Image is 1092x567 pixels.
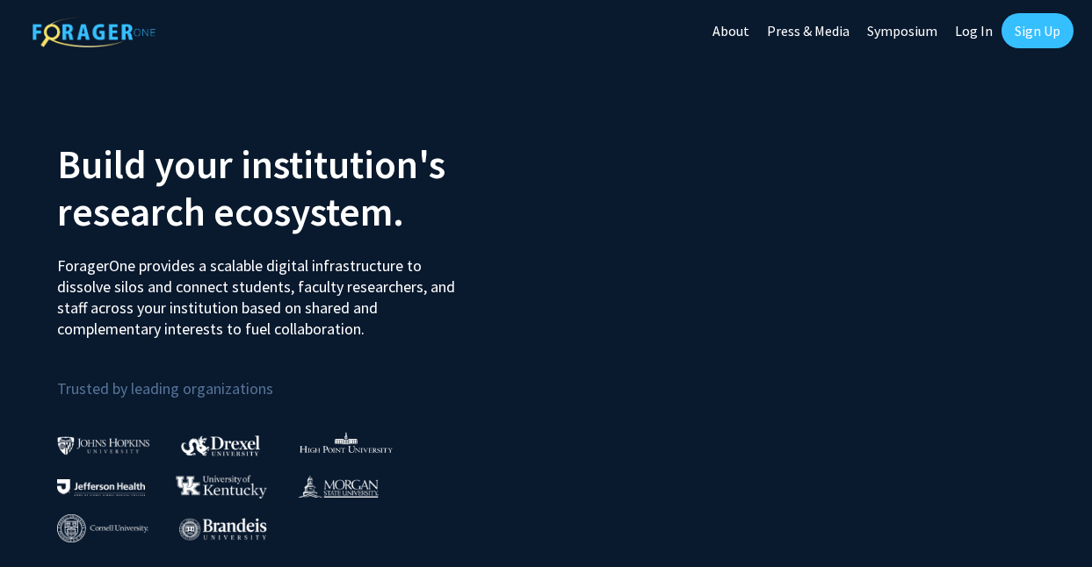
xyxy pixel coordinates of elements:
[57,436,150,455] img: Johns Hopkins University
[298,475,379,498] img: Morgan State University
[33,17,155,47] img: ForagerOne Logo
[57,354,533,402] p: Trusted by leading organizations
[179,518,267,540] img: Brandeis University
[1002,13,1074,48] a: Sign Up
[57,242,476,340] p: ForagerOne provides a scalable digital infrastructure to dissolve silos and connect students, fac...
[57,140,533,235] h2: Build your institution's research ecosystem.
[176,475,267,499] img: University of Kentucky
[57,514,148,543] img: Cornell University
[57,479,145,496] img: Thomas Jefferson University
[181,435,260,456] img: Drexel University
[300,432,393,453] img: High Point University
